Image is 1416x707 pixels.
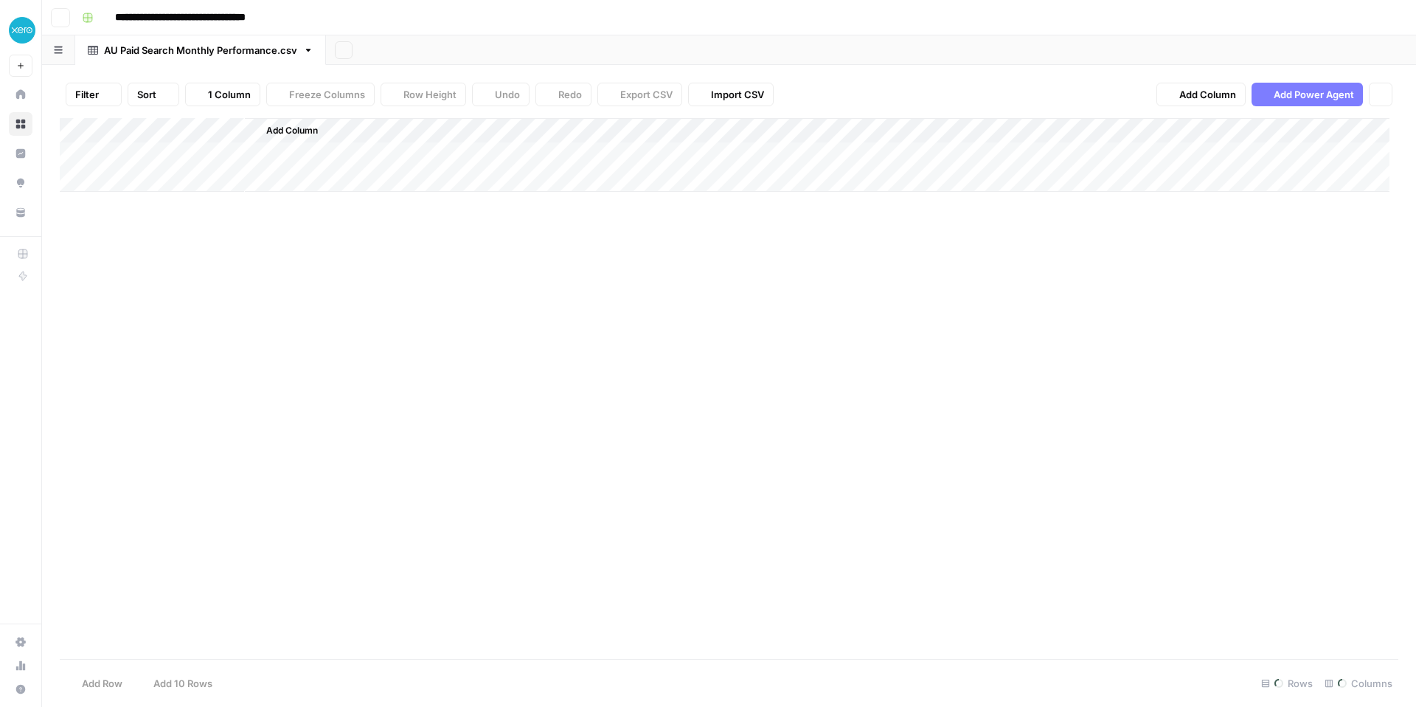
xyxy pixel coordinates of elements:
[9,630,32,654] a: Settings
[9,83,32,106] a: Home
[208,87,251,102] span: 1 Column
[9,171,32,195] a: Opportunities
[75,35,326,65] a: AU Paid Search Monthly Performance.csv
[9,12,32,49] button: Workspace: XeroOps
[9,112,32,136] a: Browse
[66,83,122,106] button: Filter
[381,83,466,106] button: Row Height
[289,87,365,102] span: Freeze Columns
[1255,672,1319,695] div: Rows
[620,87,673,102] span: Export CSV
[9,201,32,224] a: Your Data
[82,676,122,691] span: Add Row
[597,83,682,106] button: Export CSV
[1274,87,1354,102] span: Add Power Agent
[9,142,32,165] a: Insights
[711,87,764,102] span: Import CSV
[1179,87,1236,102] span: Add Column
[104,43,297,58] div: AU Paid Search Monthly Performance.csv
[495,87,520,102] span: Undo
[9,677,32,701] button: Help + Support
[128,83,179,106] button: Sort
[558,87,582,102] span: Redo
[472,83,530,106] button: Undo
[247,121,324,140] button: Add Column
[9,654,32,677] a: Usage
[75,87,99,102] span: Filter
[9,17,35,44] img: XeroOps Logo
[1252,83,1363,106] button: Add Power Agent
[137,87,156,102] span: Sort
[266,83,375,106] button: Freeze Columns
[1319,672,1398,695] div: Columns
[131,672,221,695] button: Add 10 Rows
[1156,83,1246,106] button: Add Column
[266,124,318,137] span: Add Column
[688,83,774,106] button: Import CSV
[60,672,131,695] button: Add Row
[535,83,591,106] button: Redo
[185,83,260,106] button: 1 Column
[403,87,457,102] span: Row Height
[153,676,212,691] span: Add 10 Rows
